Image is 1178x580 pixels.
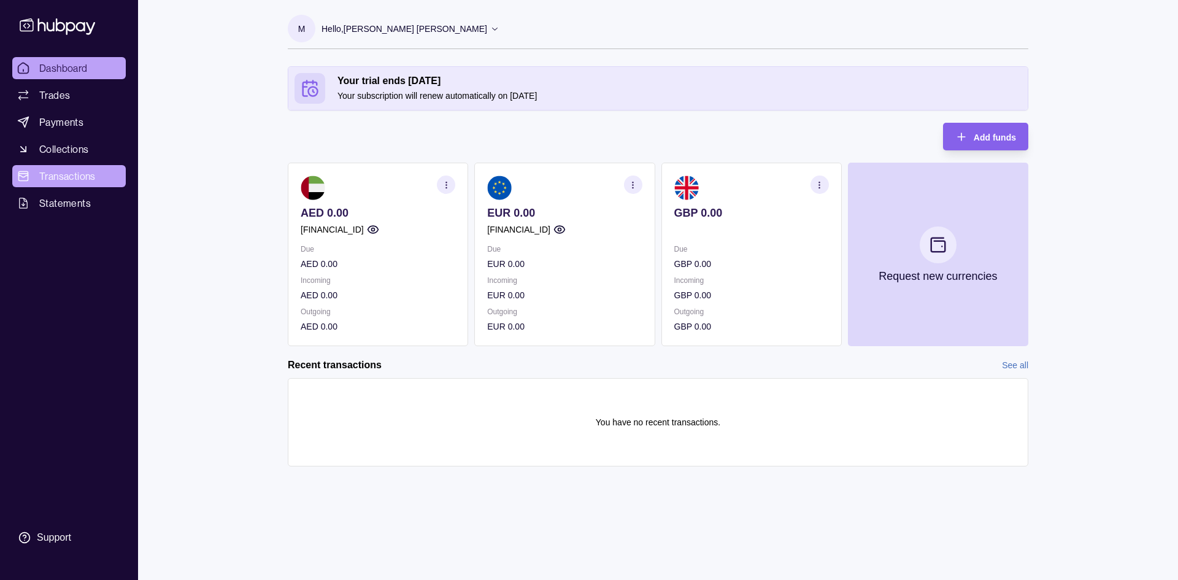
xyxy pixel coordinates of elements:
p: AED 0.00 [301,257,455,271]
p: Outgoing [674,305,829,319]
span: Payments [39,115,83,130]
img: ae [301,176,325,200]
p: Outgoing [487,305,642,319]
a: Collections [12,138,126,160]
p: Incoming [674,274,829,287]
p: You have no recent transactions. [596,416,720,429]
img: eu [487,176,512,200]
button: Request new currencies [848,163,1028,346]
p: EUR 0.00 [487,206,642,220]
p: M [298,22,306,36]
p: Request new currencies [879,269,997,283]
p: AED 0.00 [301,206,455,220]
p: Outgoing [301,305,455,319]
p: Hello, [PERSON_NAME] [PERSON_NAME] [321,22,487,36]
span: Statements [39,196,91,211]
p: AED 0.00 [301,288,455,302]
p: Due [301,242,455,256]
h2: Recent transactions [288,358,382,372]
a: Payments [12,111,126,133]
p: EUR 0.00 [487,257,642,271]
span: Add funds [974,133,1016,142]
p: Due [487,242,642,256]
a: Support [12,525,126,551]
p: Incoming [301,274,455,287]
div: Support [37,531,71,544]
a: Dashboard [12,57,126,79]
p: Due [674,242,829,256]
a: Statements [12,192,126,214]
span: Trades [39,88,70,102]
p: GBP 0.00 [674,257,829,271]
h2: Your trial ends [DATE] [337,74,1022,88]
a: Transactions [12,165,126,187]
p: Your subscription will renew automatically on [DATE] [337,89,1022,102]
span: Collections [39,142,88,157]
img: gb [674,176,699,200]
p: EUR 0.00 [487,320,642,333]
a: Trades [12,84,126,106]
button: Add funds [943,123,1028,150]
a: See all [1002,358,1028,372]
p: AED 0.00 [301,320,455,333]
p: GBP 0.00 [674,320,829,333]
p: GBP 0.00 [674,206,829,220]
p: EUR 0.00 [487,288,642,302]
p: [FINANCIAL_ID] [301,223,364,236]
span: Transactions [39,169,96,184]
p: [FINANCIAL_ID] [487,223,550,236]
p: Incoming [487,274,642,287]
p: GBP 0.00 [674,288,829,302]
span: Dashboard [39,61,88,75]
